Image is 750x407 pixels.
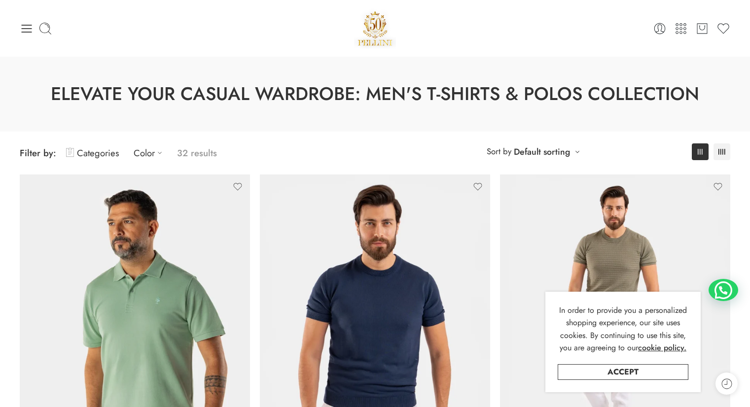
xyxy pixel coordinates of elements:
[638,341,686,354] a: cookie policy.
[653,22,667,35] a: Login / Register
[514,145,570,159] a: Default sorting
[66,141,119,165] a: Categories
[177,141,217,165] p: 32 results
[716,22,730,35] a: Wishlist
[354,7,396,49] img: Pellini
[25,81,725,107] h1: Elevate Your Casual Wardrobe: Men's T-Shirts & Polos Collection
[20,146,56,160] span: Filter by:
[354,7,396,49] a: Pellini -
[487,143,511,160] span: Sort by
[134,141,167,165] a: Color
[559,305,687,354] span: In order to provide you a personalized shopping experience, our site uses cookies. By continuing ...
[558,364,688,380] a: Accept
[695,22,709,35] a: Cart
